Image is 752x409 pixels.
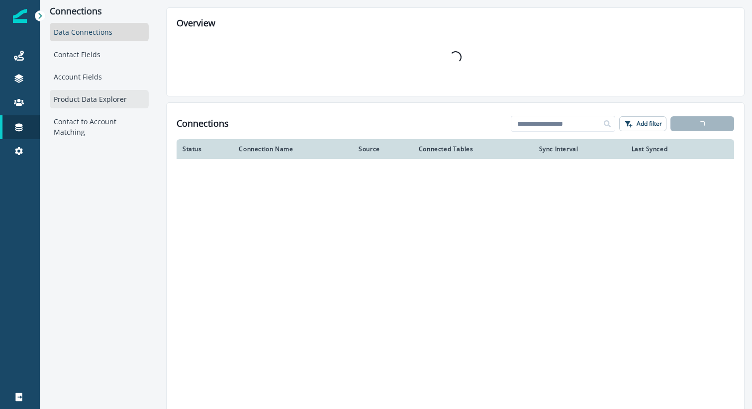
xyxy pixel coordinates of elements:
[637,120,662,127] p: Add filter
[177,118,229,129] h1: Connections
[50,112,149,141] div: Contact to Account Matching
[183,145,227,153] div: Status
[539,145,620,153] div: Sync Interval
[50,6,149,17] p: Connections
[50,23,149,41] div: Data Connections
[239,145,347,153] div: Connection Name
[359,145,407,153] div: Source
[632,145,707,153] div: Last Synced
[50,90,149,108] div: Product Data Explorer
[13,9,27,23] img: Inflection
[50,45,149,64] div: Contact Fields
[419,145,527,153] div: Connected Tables
[177,18,734,29] h2: Overview
[619,116,666,131] button: Add filter
[50,68,149,86] div: Account Fields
